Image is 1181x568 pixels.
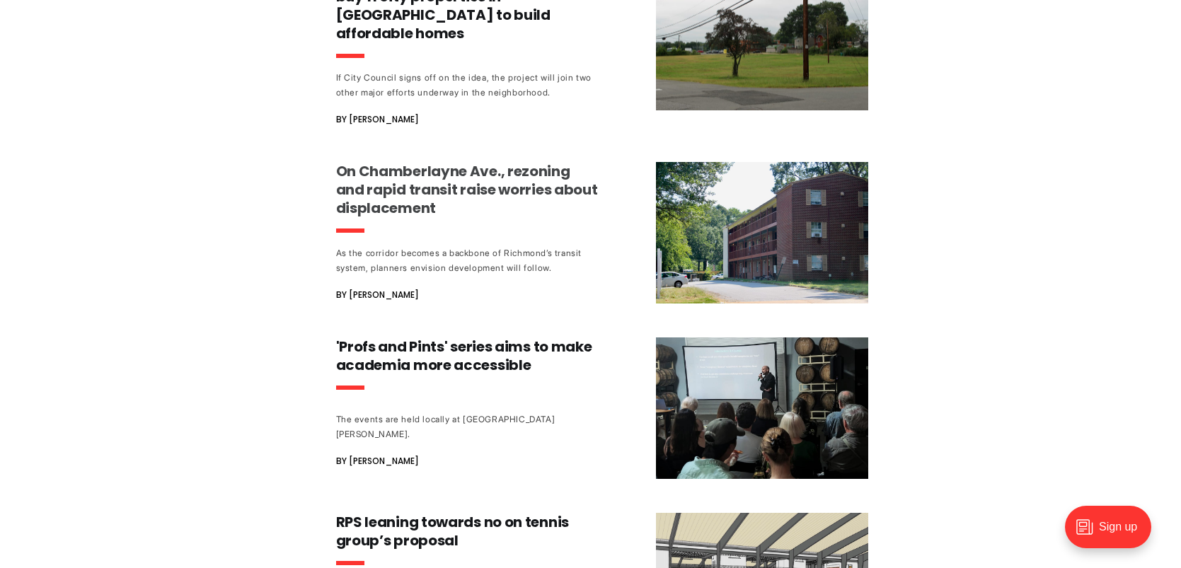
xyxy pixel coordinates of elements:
span: By [PERSON_NAME] [336,453,419,470]
h3: 'Profs and Pints' series aims to make academia more accessible [336,337,599,374]
img: On Chamberlayne Ave., rezoning and rapid transit raise worries about displacement [656,162,868,303]
img: 'Profs and Pints' series aims to make academia more accessible [656,337,868,479]
a: 'Profs and Pints' series aims to make academia more accessible The events are held locally at [GE... [336,337,868,479]
span: By [PERSON_NAME] [336,111,419,128]
a: On Chamberlayne Ave., rezoning and rapid transit raise worries about displacement As the corridor... [336,162,868,303]
h3: RPS leaning towards no on tennis group’s proposal [336,513,599,550]
div: If City Council signs off on the idea, the project will join two other major efforts underway in ... [336,70,599,100]
span: By [PERSON_NAME] [336,286,419,303]
div: As the corridor becomes a backbone of Richmond’s transit system, planners envision development wi... [336,245,599,275]
div: The events are held locally at [GEOGRAPHIC_DATA][PERSON_NAME]. [336,412,599,441]
iframe: portal-trigger [1053,499,1181,568]
h3: On Chamberlayne Ave., rezoning and rapid transit raise worries about displacement [336,162,599,217]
